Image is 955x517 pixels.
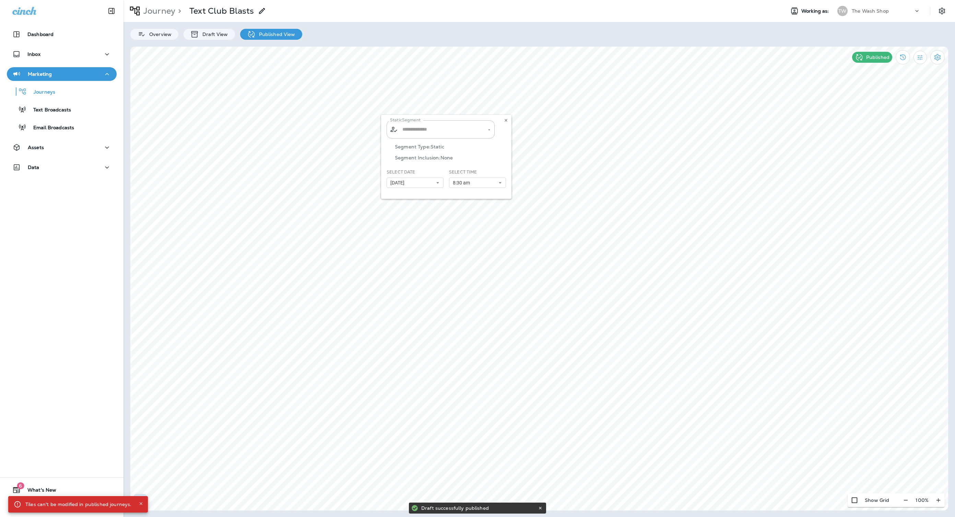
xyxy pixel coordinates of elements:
[27,51,40,57] p: Inbox
[28,145,44,150] p: Assets
[7,483,117,497] button: 6What's New
[421,503,537,514] div: Draft successfully published
[7,47,117,61] button: Inbox
[27,89,55,96] p: Journeys
[141,6,175,16] p: Journey
[26,107,71,113] p: Text Broadcasts
[7,500,117,513] button: Support
[7,102,117,117] button: Text Broadcasts
[199,32,228,37] p: Draft View
[175,6,181,16] p: >
[913,51,927,64] button: Filter Statistics
[17,482,24,489] span: 6
[852,8,889,14] p: The Wash Shop
[146,32,172,37] p: Overview
[189,6,254,16] p: Text Club Blasts
[7,67,117,81] button: Marketing
[256,32,295,37] p: Published View
[28,165,39,170] p: Data
[896,50,910,64] button: View Changelog
[7,160,117,174] button: Data
[28,71,52,77] p: Marketing
[930,50,945,64] button: Settings
[25,498,131,510] div: Tiles can't be modified in published journeys.
[801,8,830,14] span: Working as:
[837,6,848,16] div: TW
[27,32,54,37] p: Dashboard
[866,55,889,60] p: Published
[102,4,121,18] button: Collapse Sidebar
[7,120,117,134] button: Email Broadcasts
[137,500,145,508] button: Close
[21,487,56,495] span: What's New
[7,141,117,154] button: Assets
[7,84,117,99] button: Journeys
[865,497,889,503] p: Show Grid
[936,5,948,17] button: Settings
[916,497,929,503] p: 100 %
[7,27,117,41] button: Dashboard
[26,125,74,131] p: Email Broadcasts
